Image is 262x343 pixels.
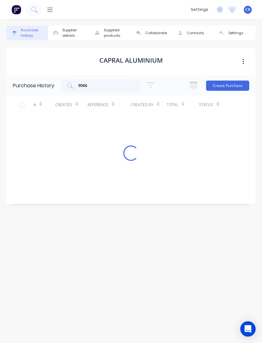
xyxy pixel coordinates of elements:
[62,27,86,38] div: Supplier details
[145,30,167,36] div: Collaborate
[78,82,131,89] input: Search purchases...
[206,81,249,91] button: Create Purchase
[240,321,256,337] div: Open Intercom Messenger
[21,27,45,38] div: Purchase history
[89,26,131,40] button: Supplied products
[99,57,163,64] h1: Capral Aluminium
[13,82,54,90] div: Purchase History
[245,7,250,12] span: CK
[104,27,128,38] div: Supplied products
[187,30,204,36] div: Contacts
[34,102,36,108] div: #
[173,26,214,40] button: Contacts
[48,26,89,40] button: Supplier details
[6,26,48,40] button: Purchase history
[188,5,212,14] div: settings
[131,26,173,40] button: Collaborate
[214,26,256,40] button: Settings
[228,30,243,36] div: Settings
[199,102,213,108] div: Status
[12,5,21,14] img: Factory
[55,102,72,108] div: Created
[167,102,178,108] div: Total
[131,102,153,108] div: Created By
[88,102,108,108] div: Reference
